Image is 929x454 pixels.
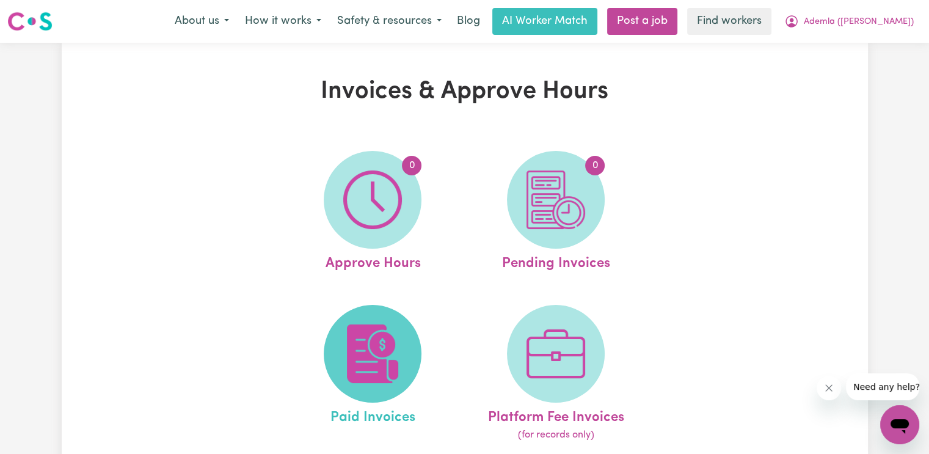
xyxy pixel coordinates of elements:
button: Safety & resources [329,9,450,34]
button: How it works [237,9,329,34]
iframe: Button to launch messaging window [880,405,919,444]
button: My Account [776,9,922,34]
a: Platform Fee Invoices(for records only) [468,305,644,443]
a: Post a job [607,8,677,35]
span: 0 [402,156,421,175]
button: About us [167,9,237,34]
h1: Invoices & Approve Hours [203,77,726,106]
span: Need any help? [7,9,74,18]
span: Ademla ([PERSON_NAME]) [804,15,914,29]
img: Careseekers logo [7,10,53,32]
span: Pending Invoices [502,249,610,274]
span: 0 [585,156,605,175]
a: Approve Hours [285,151,461,274]
a: Pending Invoices [468,151,644,274]
a: Paid Invoices [285,305,461,443]
a: Blog [450,8,487,35]
a: Find workers [687,8,771,35]
span: (for records only) [518,428,594,442]
span: Paid Invoices [330,403,415,428]
span: Approve Hours [325,249,420,274]
iframe: Message from company [846,373,919,400]
a: Careseekers logo [7,7,53,35]
iframe: Close message [817,376,841,400]
span: Platform Fee Invoices [488,403,624,428]
a: AI Worker Match [492,8,597,35]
